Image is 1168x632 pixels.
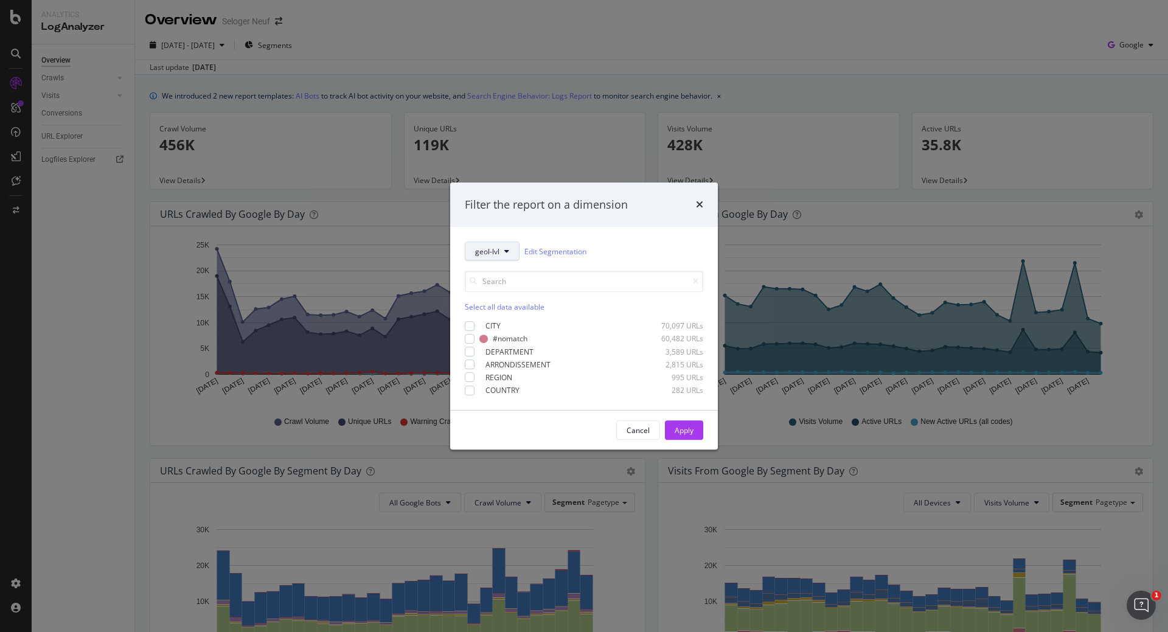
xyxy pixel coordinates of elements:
[696,197,703,213] div: times
[485,347,534,357] div: DEPARTMENT
[644,334,703,344] div: 60,482 URLs
[644,321,703,332] div: 70,097 URLs
[616,420,660,440] button: Cancel
[485,359,551,370] div: ARRONDISSEMENT
[465,241,520,261] button: geol-lvl
[675,425,693,436] div: Apply
[475,246,499,257] span: geol-lvl
[450,182,718,450] div: modal
[644,385,703,395] div: 282 URLs
[524,245,586,258] a: Edit Segmentation
[627,425,650,436] div: Cancel
[485,372,512,383] div: REGION
[644,347,703,357] div: 3,589 URLs
[465,271,703,292] input: Search
[465,302,703,312] div: Select all data available
[493,334,527,344] div: #nomatch
[1152,591,1161,600] span: 1
[1127,591,1156,620] iframe: Intercom live chat
[644,372,703,383] div: 995 URLs
[465,197,628,213] div: Filter the report on a dimension
[665,420,703,440] button: Apply
[485,385,520,395] div: COUNTRY
[485,321,501,332] div: CITY
[644,359,703,370] div: 2,815 URLs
